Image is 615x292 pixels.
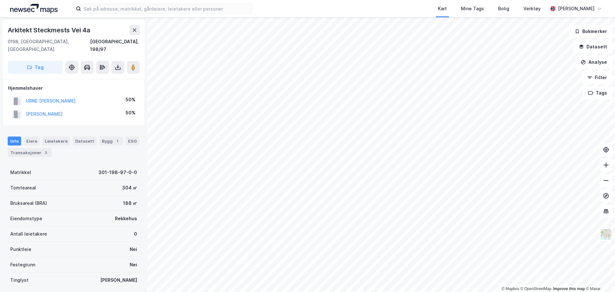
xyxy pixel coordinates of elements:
[8,137,21,146] div: Info
[10,261,35,269] div: Festegrunn
[123,199,137,207] div: 188 ㎡
[573,40,612,53] button: Datasett
[73,137,97,146] div: Datasett
[600,228,612,240] img: Z
[10,184,36,192] div: Tomteareal
[8,84,139,92] div: Hjemmelshaver
[10,169,31,176] div: Matrikkel
[126,96,135,104] div: 50%
[130,246,137,253] div: Nei
[114,138,120,144] div: 1
[10,215,42,222] div: Eiendomstype
[10,199,47,207] div: Bruksareal (BRA)
[134,230,137,238] div: 0
[10,230,47,238] div: Antall leietakere
[81,4,252,13] input: Søk på adresse, matrikkel, gårdeiere, leietakere eller personer
[521,287,552,291] a: OpenStreetMap
[8,148,52,157] div: Transaksjoner
[43,149,49,156] div: 3
[583,87,612,99] button: Tags
[582,71,612,84] button: Filter
[99,137,123,146] div: Bygg
[8,25,92,35] div: Arkitekt Steckmests Vei 4a
[438,5,447,13] div: Kart
[24,137,40,146] div: Eiere
[523,5,541,13] div: Verktøy
[583,261,615,292] iframe: Chat Widget
[130,261,137,269] div: Nei
[100,276,137,284] div: [PERSON_NAME]
[122,184,137,192] div: 304 ㎡
[126,109,135,117] div: 50%
[569,25,612,38] button: Bokmerker
[10,276,29,284] div: Tinglyst
[98,169,137,176] div: 301-198-97-0-0
[10,246,31,253] div: Punktleie
[502,287,519,291] a: Mapbox
[126,137,139,146] div: ESG
[90,38,140,53] div: [GEOGRAPHIC_DATA], 198/97
[42,137,70,146] div: Leietakere
[553,287,585,291] a: Improve this map
[461,5,484,13] div: Mine Tags
[498,5,509,13] div: Bolig
[575,56,612,69] button: Analyse
[558,5,594,13] div: [PERSON_NAME]
[115,215,137,222] div: Rekkehus
[8,61,63,74] button: Tag
[8,38,90,53] div: 0198, [GEOGRAPHIC_DATA], [GEOGRAPHIC_DATA]
[10,4,58,13] img: logo.a4113a55bc3d86da70a041830d287a7e.svg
